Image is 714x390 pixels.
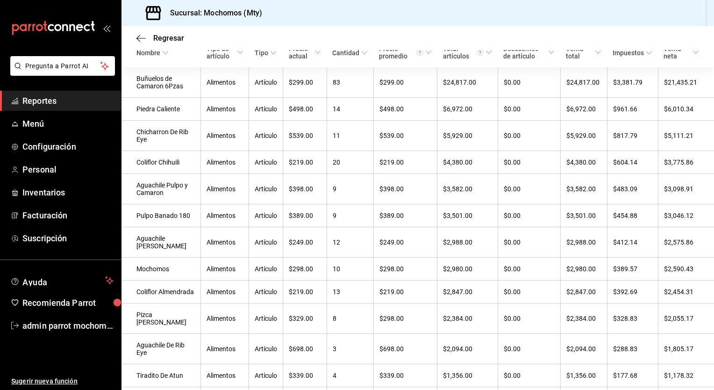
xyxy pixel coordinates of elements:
span: Impuestos [613,49,652,57]
span: Tipo de artículo [207,45,243,60]
div: Descuentos de artículo [503,45,546,60]
span: Tipo [255,49,277,57]
h3: Sucursal: Mochomos (Mty) [163,7,262,19]
td: Alimentos [201,204,249,227]
td: Coliflor Almendrada [121,281,201,303]
td: Pizca [PERSON_NAME] [121,303,201,334]
td: $3,046.12 [658,204,714,227]
td: Artículo [249,98,283,121]
td: 83 [327,67,373,98]
td: 3 [327,334,373,364]
td: $2,384.00 [560,303,607,334]
a: Pregunta a Parrot AI [7,68,115,78]
td: Pulpo Banado 180 [121,204,201,227]
div: Impuestos [613,49,644,57]
td: $454.88 [607,204,658,227]
td: Alimentos [201,281,249,303]
span: Facturación [22,209,114,222]
td: $0.00 [498,227,560,258]
td: Aguachile Pulpo y Camaron [121,174,201,204]
span: Regresar [153,34,184,43]
td: 10 [327,258,373,281]
td: $0.00 [498,364,560,387]
td: Buñuelos de Camaron 6Pzas [121,67,201,98]
span: Precio actual [289,45,321,60]
td: Artículo [249,281,283,303]
td: $2,454.31 [658,281,714,303]
td: Chicharron De Rib Eye [121,121,201,151]
span: Pregunta a Parrot AI [25,61,100,71]
span: Venta neta [664,45,699,60]
td: $6,972.00 [560,98,607,121]
div: Nombre [136,49,160,57]
td: $2,847.00 [560,281,607,303]
td: Artículo [249,258,283,281]
div: Total artículos [443,45,484,60]
span: Venta total [566,45,601,60]
td: $604.14 [607,151,658,174]
td: Mochomos [121,258,201,281]
td: 20 [327,151,373,174]
td: $389.57 [607,258,658,281]
div: Precio actual [289,45,313,60]
td: $1,805.17 [658,334,714,364]
td: $328.83 [607,303,658,334]
td: $4,380.00 [560,151,607,174]
td: Artículo [249,334,283,364]
td: $498.00 [373,98,437,121]
td: $2,094.00 [437,334,498,364]
td: Alimentos [201,303,249,334]
td: $0.00 [498,151,560,174]
td: $0.00 [498,258,560,281]
td: $398.00 [373,174,437,204]
td: Aguachile De Rib Eye [121,334,201,364]
td: $3,501.00 [560,204,607,227]
span: Suscripción [22,232,114,245]
td: Artículo [249,121,283,151]
td: $2,575.86 [658,227,714,258]
td: 4 [327,364,373,387]
td: $5,111.21 [658,121,714,151]
td: $21,435.21 [658,67,714,98]
td: Alimentos [201,334,249,364]
td: $299.00 [373,67,437,98]
td: $6,972.00 [437,98,498,121]
td: $6,010.34 [658,98,714,121]
td: $329.00 [283,303,327,334]
td: $392.69 [607,281,658,303]
td: $0.00 [498,67,560,98]
td: $24,817.00 [560,67,607,98]
td: $389.00 [373,204,437,227]
td: $1,356.00 [560,364,607,387]
span: Precio promedio [379,45,432,60]
td: $219.00 [373,151,437,174]
td: $398.00 [283,174,327,204]
td: $0.00 [498,334,560,364]
td: $339.00 [373,364,437,387]
td: Alimentos [201,227,249,258]
td: $698.00 [283,334,327,364]
td: $539.00 [373,121,437,151]
td: $1,356.00 [437,364,498,387]
td: Tiradito De Atun [121,364,201,387]
span: Configuración [22,140,114,153]
td: $249.00 [373,227,437,258]
td: $2,055.17 [658,303,714,334]
span: Nombre [136,49,169,57]
span: Ayuda [22,275,101,286]
td: Artículo [249,204,283,227]
td: 12 [327,227,373,258]
td: $5,929.00 [560,121,607,151]
td: $961.66 [607,98,658,121]
td: Artículo [249,174,283,204]
td: $3,775.86 [658,151,714,174]
td: $5,929.00 [437,121,498,151]
td: $298.00 [373,258,437,281]
svg: El total artículos considera cambios de precios en los artículos así como costos adicionales por ... [477,49,484,56]
td: 11 [327,121,373,151]
div: Precio promedio [379,45,423,60]
span: Personal [22,163,114,176]
td: Alimentos [201,258,249,281]
td: $0.00 [498,204,560,227]
td: Alimentos [201,174,249,204]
